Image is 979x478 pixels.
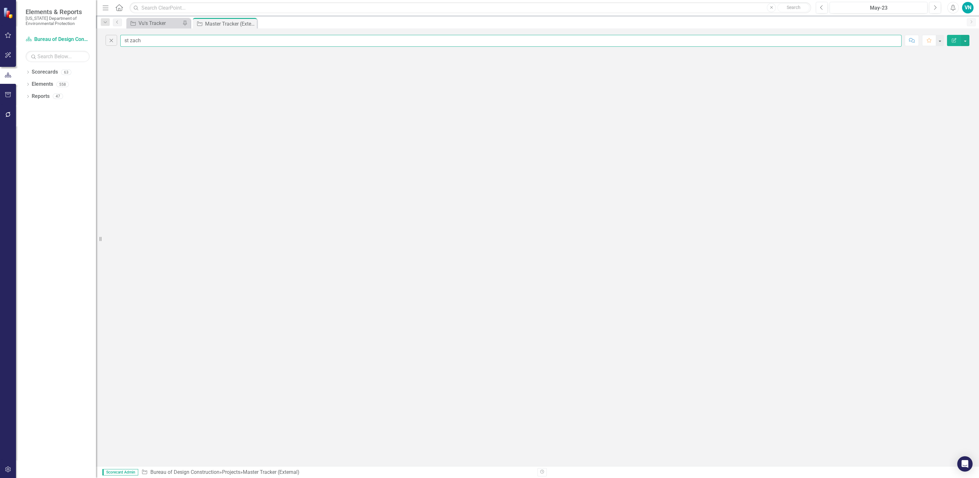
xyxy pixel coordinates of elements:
span: Elements & Reports [26,8,90,16]
span: Scorecard Admin [102,469,138,475]
a: Bureau of Design Construction [26,36,90,43]
div: 63 [61,69,71,75]
div: Master Tracker (External) [243,469,299,475]
a: Bureau of Design Construction [150,469,219,475]
a: Scorecards [32,68,58,76]
a: Reports [32,93,50,100]
input: Find in Master Tracker (External)... [120,35,902,47]
span: Search [787,5,800,10]
small: [US_STATE] Department of Environmental Protection [26,16,90,26]
input: Search Below... [26,51,90,62]
img: ClearPoint Strategy [3,7,14,18]
a: Projects [222,469,240,475]
button: May-23 [830,2,927,13]
div: Master Tracker (External) [205,20,255,28]
div: 558 [56,82,69,87]
a: Vu's Tracker [128,19,181,27]
a: Elements [32,81,53,88]
button: VN [962,2,974,13]
div: May-23 [832,4,925,12]
div: 47 [53,94,63,99]
div: » » [141,469,533,476]
input: Search ClearPoint... [130,2,811,13]
button: Search [777,3,809,12]
div: Open Intercom Messenger [957,456,973,472]
div: Vu's Tracker [139,19,181,27]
